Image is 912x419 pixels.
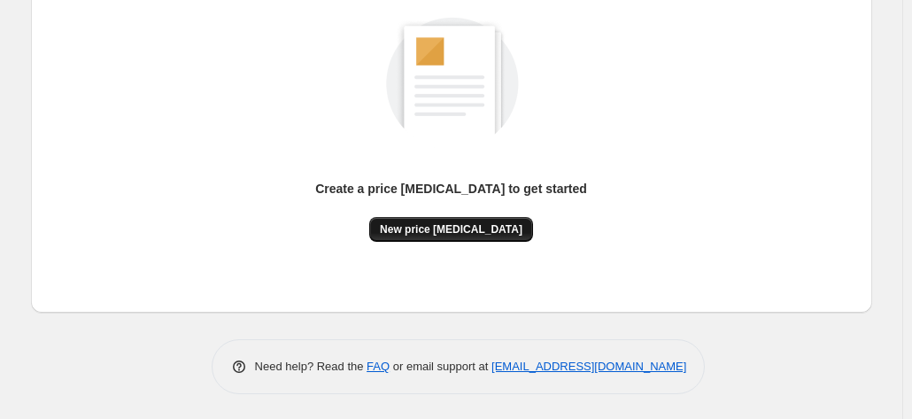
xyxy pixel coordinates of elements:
span: or email support at [390,360,491,373]
a: [EMAIL_ADDRESS][DOMAIN_NAME] [491,360,686,373]
a: FAQ [367,360,390,373]
p: Create a price [MEDICAL_DATA] to get started [315,180,587,198]
span: Need help? Read the [255,360,367,373]
button: New price [MEDICAL_DATA] [369,217,533,242]
span: New price [MEDICAL_DATA] [380,222,522,237]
